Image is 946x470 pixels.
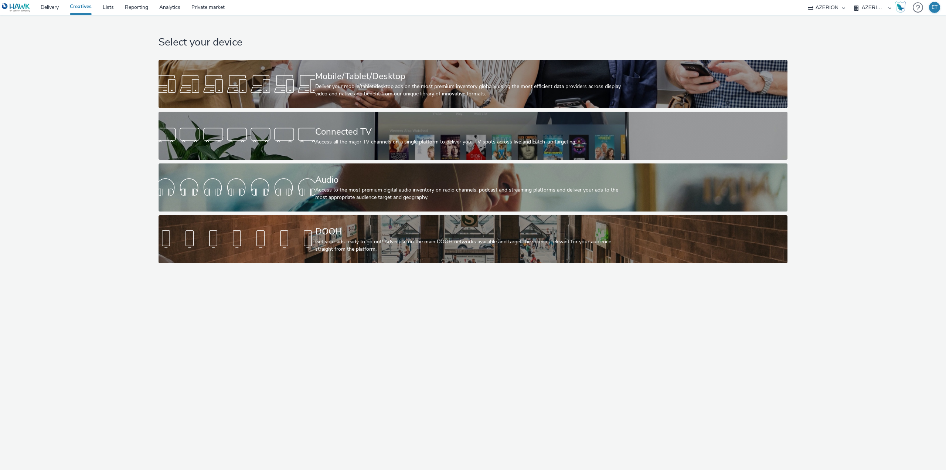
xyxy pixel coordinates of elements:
div: Access all the major TV channels on a single platform to deliver your TV spots across live and ca... [315,138,628,146]
div: Access to the most premium digital audio inventory on radio channels, podcast and streaming platf... [315,186,628,202]
a: DOOHGet your ads ready to go out! Advertise on the main DOOH networks available and target the sc... [159,215,787,263]
div: Deliver your mobile/tablet/desktop ads on the most premium inventory globally using the most effi... [315,83,628,98]
a: Hawk Academy [895,1,909,13]
a: Connected TVAccess all the major TV channels on a single platform to deliver your TV spots across... [159,112,787,160]
div: Audio [315,173,628,186]
div: Connected TV [315,125,628,138]
img: undefined Logo [2,3,30,12]
a: Mobile/Tablet/DesktopDeliver your mobile/tablet/desktop ads on the most premium inventory globall... [159,60,787,108]
div: ET [932,2,938,13]
a: AudioAccess to the most premium digital audio inventory on radio channels, podcast and streaming ... [159,163,787,212]
div: Get your ads ready to go out! Advertise on the main DOOH networks available and target the screen... [315,238,628,253]
img: Hawk Academy [895,1,906,13]
div: DOOH [315,225,628,238]
h1: Select your device [159,35,787,50]
div: Mobile/Tablet/Desktop [315,70,628,83]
